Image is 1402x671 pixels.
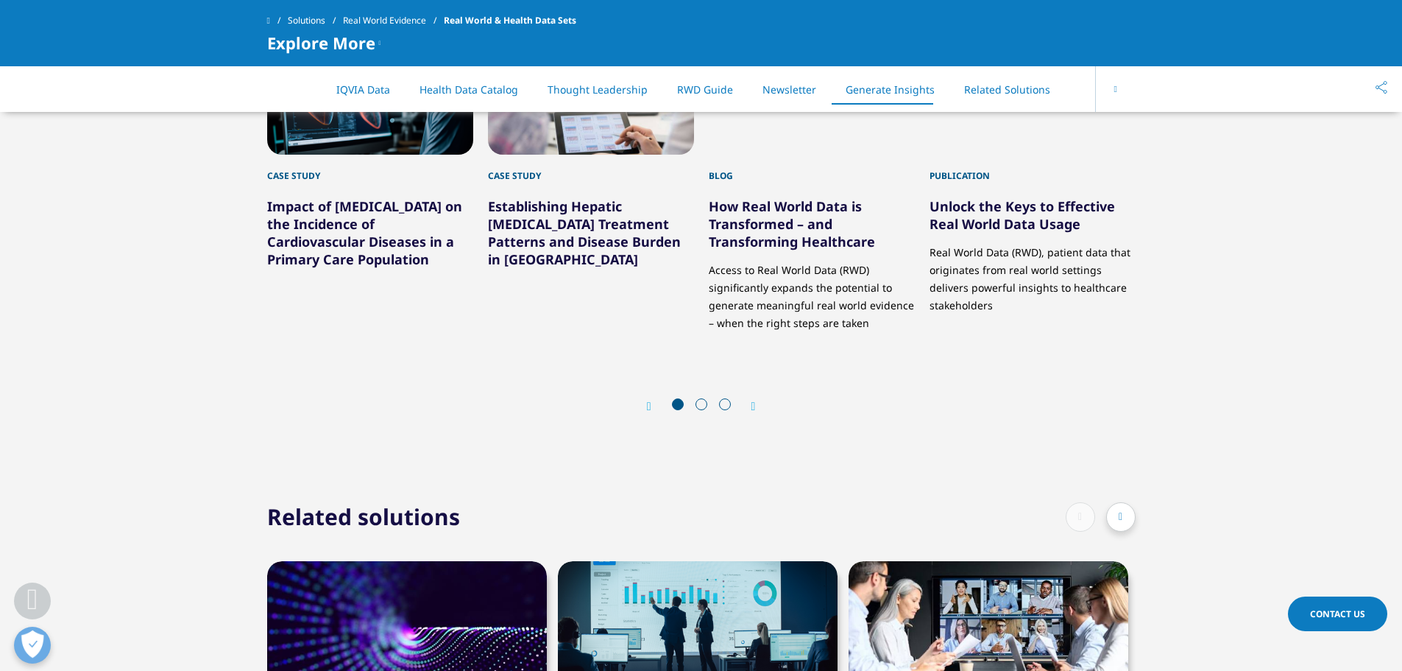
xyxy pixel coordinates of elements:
div: Next slide [737,399,756,413]
button: 개방형 기본 설정 [14,627,51,664]
div: Publication [930,155,1136,183]
a: Related Solutions [964,82,1050,96]
a: Generate Insights [846,82,935,96]
a: Impact of [MEDICAL_DATA] on the Incidence of Cardiovascular Diseases in a Primary Care Population [267,197,462,268]
a: Unlock the Keys to Effective Real World Data Usage [930,197,1115,233]
div: Case Study [267,155,473,183]
a: Thought Leadership [548,82,648,96]
div: Previous slide [647,399,666,413]
div: 1 / 12 [267,21,473,332]
p: Real World Data (RWD), patient data that originates from real world settings delivers powerful in... [930,233,1136,315]
span: Explore More [267,34,375,52]
div: Blog [709,155,915,183]
a: RWD Guide [677,82,733,96]
span: Real World & Health Data Sets [444,7,576,34]
div: 3 / 12 [709,21,915,332]
a: Explore More [1080,82,1145,96]
div: 2 / 12 [488,21,694,332]
a: Contact Us [1288,597,1387,631]
a: IQVIA Data [336,82,390,96]
span: Contact Us [1310,608,1365,620]
a: Health Data Catalog [419,82,518,96]
a: Real World Evidence [343,7,444,34]
div: 4 / 12 [930,21,1136,332]
a: How Real World Data is Transformed – and Transforming Healthcare [709,197,875,250]
a: Solutions [288,7,343,34]
div: Case study [488,155,694,183]
p: Access to Real World Data (RWD) significantly expands the potential to generate meaningful real w... [709,250,915,332]
a: Establishing Hepatic [MEDICAL_DATA] Treatment Patterns and Disease Burden in [GEOGRAPHIC_DATA] [488,197,681,268]
a: Newsletter [762,82,816,96]
h2: Related solutions [267,502,460,532]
